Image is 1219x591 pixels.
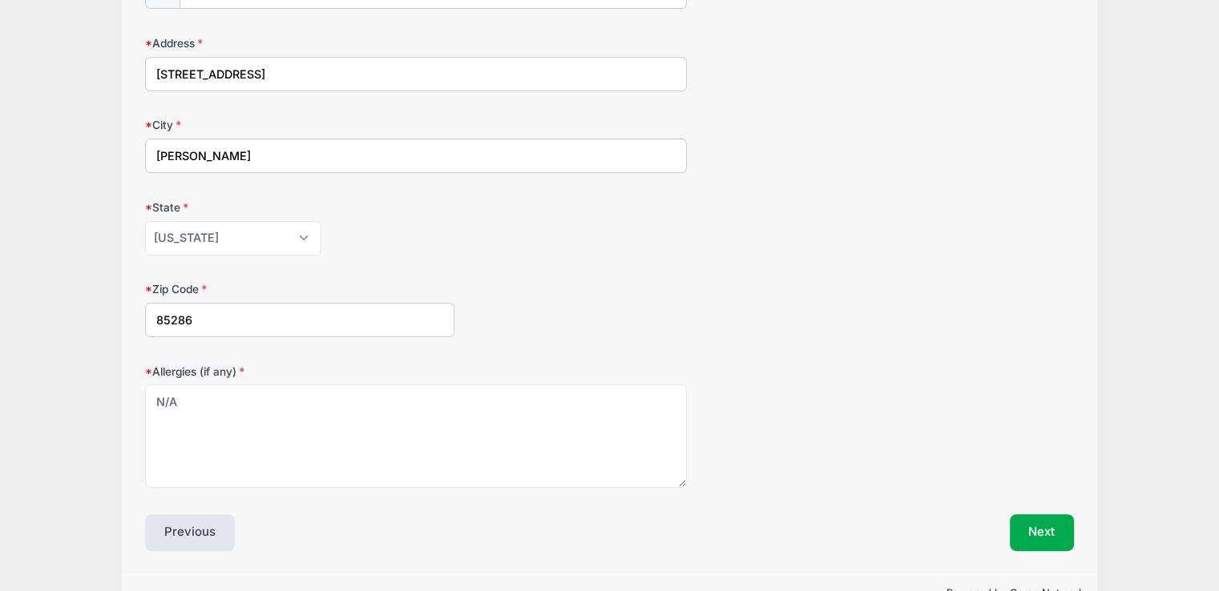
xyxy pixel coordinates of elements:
[145,364,454,380] label: Allergies (if any)
[1010,514,1075,551] button: Next
[145,281,454,297] label: Zip Code
[145,117,454,133] label: City
[145,303,454,337] input: xxxxx
[145,35,454,51] label: Address
[145,514,235,551] button: Previous
[145,199,454,215] label: State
